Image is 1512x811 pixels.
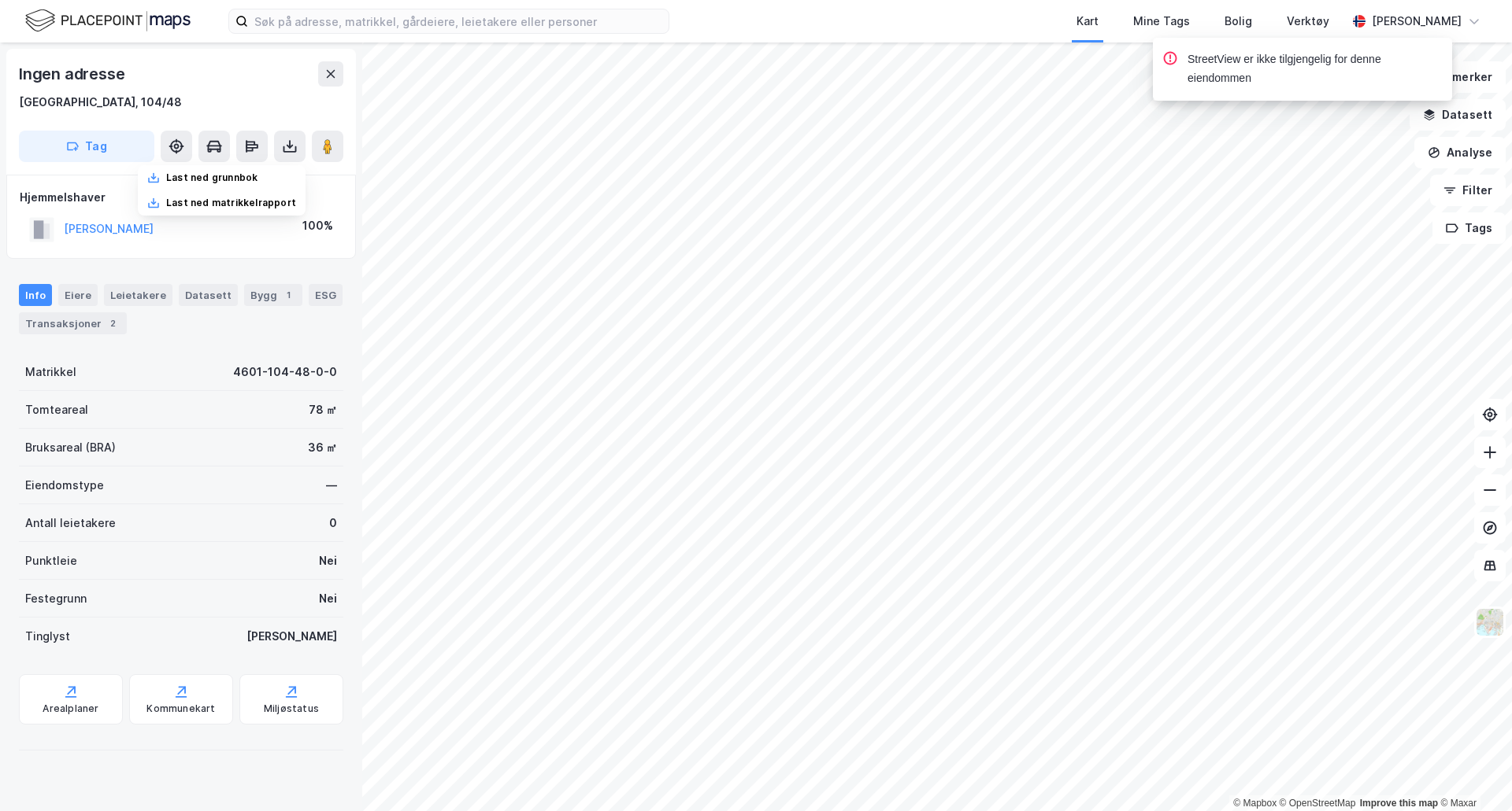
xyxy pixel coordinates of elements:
[25,589,87,608] div: Festegrunn
[1430,175,1506,206] button: Filter
[1360,798,1438,809] a: Improve this map
[166,171,258,184] div: Last ned grunnbok
[19,284,52,306] div: Info
[179,284,238,306] div: Datasett
[1432,212,1506,244] button: Tags
[1233,798,1277,809] a: Mapbox
[329,514,337,533] div: 0
[19,93,182,112] div: [GEOGRAPHIC_DATA], 104/48
[25,363,76,382] div: Matrikkel
[1287,12,1329,31] div: Verktøy
[1433,735,1512,811] iframe: Chat Widget
[264,702,319,715] div: Miljøstatus
[1433,735,1512,811] div: Kontrollprogram for chat
[280,287,296,303] div: 1
[25,438,116,457] div: Bruksareal (BRA)
[58,284,98,306] div: Eiere
[1077,12,1099,31] div: Kart
[1133,12,1190,31] div: Mine Tags
[20,188,343,207] div: Hjemmelshaver
[104,284,172,306] div: Leietakere
[25,476,104,495] div: Eiendomstype
[1410,99,1506,131] button: Datasett
[309,400,337,419] div: 78 ㎡
[19,131,154,162] button: Tag
[326,476,337,495] div: —
[308,438,337,457] div: 36 ㎡
[25,551,77,570] div: Punktleie
[25,7,191,35] img: logo.f888ab2527a4732fd821a326f86c7f29.svg
[19,312,127,334] div: Transaksjoner
[1372,12,1462,31] div: [PERSON_NAME]
[302,216,333,235] div: 100%
[319,551,337,570] div: Nei
[166,197,296,209] div: Last ned matrikkelrapport
[248,9,669,33] input: Søk på adresse, matrikkel, gårdeiere, leietakere eller personer
[1475,607,1505,637] img: Z
[25,400,88,419] div: Tomteareal
[233,363,337,382] div: 4601-104-48-0-0
[43,702,98,715] div: Arealplaner
[25,627,70,646] div: Tinglyst
[1280,798,1356,809] a: OpenStreetMap
[319,589,337,608] div: Nei
[146,702,215,715] div: Kommunekart
[1225,12,1252,31] div: Bolig
[19,61,128,87] div: Ingen adresse
[105,315,120,331] div: 2
[244,284,302,306] div: Bygg
[1414,137,1506,168] button: Analyse
[25,514,116,533] div: Antall leietakere
[309,284,343,306] div: ESG
[246,627,337,646] div: [PERSON_NAME]
[1188,50,1440,88] div: StreetView er ikke tilgjengelig for denne eiendommen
